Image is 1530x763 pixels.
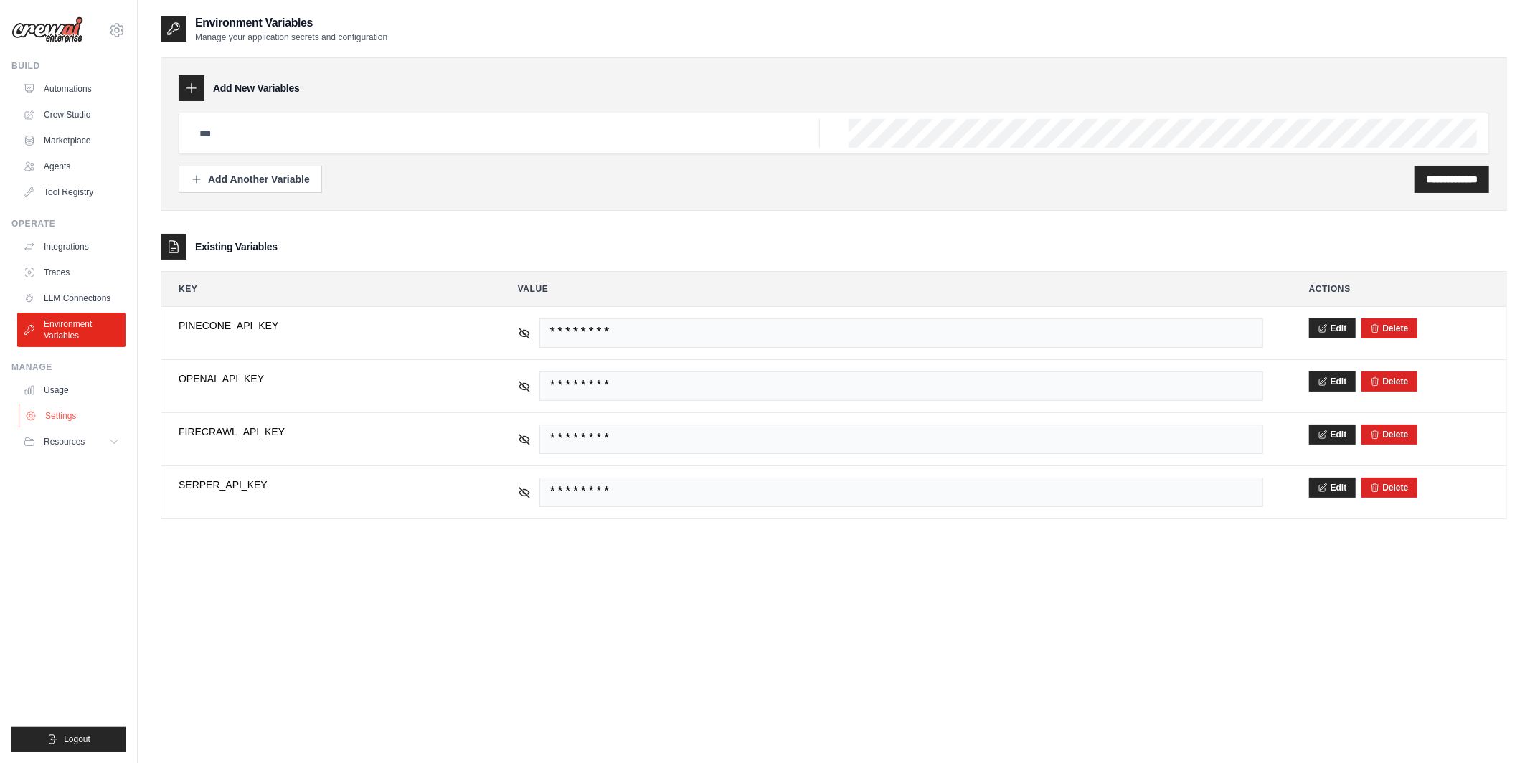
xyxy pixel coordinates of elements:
th: Actions [1292,272,1506,306]
a: Usage [17,379,126,402]
div: Manage [11,361,126,373]
p: Manage your application secrets and configuration [195,32,387,43]
a: Agents [17,155,126,178]
span: FIRECRAWL_API_KEY [179,425,472,439]
th: Value [501,272,1280,306]
th: Key [161,272,489,306]
button: Add Another Variable [179,166,322,193]
h2: Environment Variables [195,14,387,32]
img: Logo [11,16,83,44]
a: Tool Registry [17,181,126,204]
button: Delete [1370,429,1409,440]
div: Build [11,60,126,72]
a: Integrations [17,235,126,258]
h3: Add New Variables [213,81,300,95]
a: Traces [17,261,126,284]
a: Crew Studio [17,103,126,126]
span: SERPER_API_KEY [179,478,472,492]
button: Edit [1309,425,1356,445]
button: Edit [1309,478,1356,498]
a: LLM Connections [17,287,126,310]
a: Environment Variables [17,313,126,347]
button: Logout [11,727,126,752]
a: Settings [19,404,127,427]
div: Operate [11,218,126,229]
button: Resources [17,430,126,453]
button: Edit [1309,318,1356,338]
span: OPENAI_API_KEY [179,371,472,386]
button: Delete [1370,376,1409,387]
div: Add Another Variable [191,172,310,186]
button: Edit [1309,371,1356,392]
button: Delete [1370,482,1409,493]
a: Automations [17,77,126,100]
span: Resources [44,436,85,447]
button: Delete [1370,323,1409,334]
span: PINECONE_API_KEY [179,318,472,333]
span: Logout [64,734,90,745]
h3: Existing Variables [195,240,278,254]
a: Marketplace [17,129,126,152]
